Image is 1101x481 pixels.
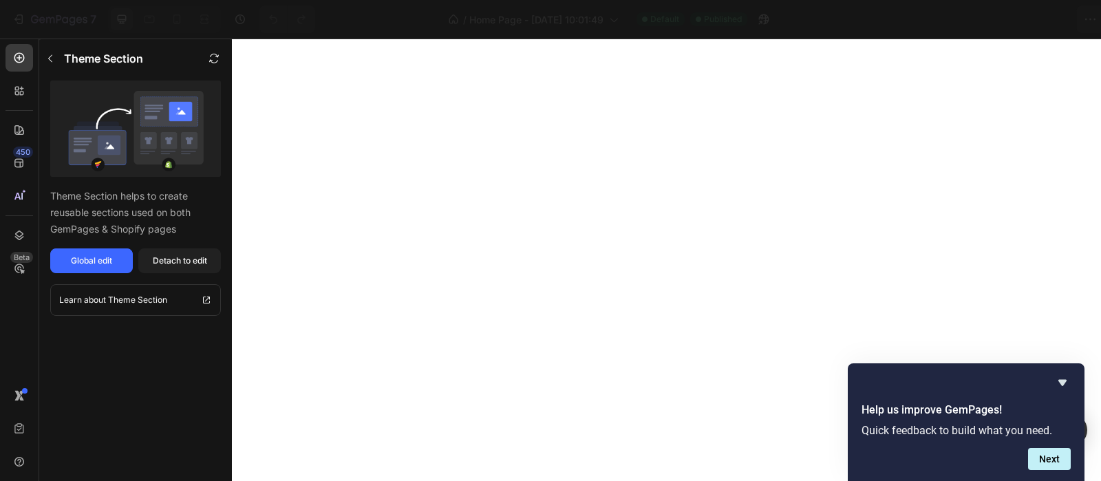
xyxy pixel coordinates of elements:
[138,248,221,273] button: Detach to edit
[10,252,33,263] div: Beta
[259,6,315,33] div: Undo/Redo
[1021,12,1056,27] div: Publish
[970,14,993,25] span: Save
[71,255,112,267] div: Global edit
[650,13,679,25] span: Default
[704,13,742,25] span: Published
[232,39,1101,481] iframe: Design area
[959,6,1004,33] button: Save
[50,284,221,316] a: Learn about Theme Section
[50,188,221,237] p: Theme Section helps to create reusable sections used on both GemPages & Shopify pages
[59,293,106,307] p: Learn about
[463,12,467,27] span: /
[862,374,1071,470] div: Help us improve GemPages!
[50,248,133,273] button: Global edit
[1054,374,1071,391] button: Hide survey
[64,50,143,67] p: Theme Section
[469,12,603,27] span: Home Page - [DATE] 10:01:49
[6,6,103,33] button: 7
[13,147,33,158] div: 450
[108,293,167,307] p: Theme Section
[153,255,207,267] div: Detach to edit
[862,424,1071,437] p: Quick feedback to build what you need.
[862,402,1071,418] h2: Help us improve GemPages!
[90,11,96,28] p: 7
[1009,6,1067,33] button: Publish
[1028,448,1071,470] button: Next question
